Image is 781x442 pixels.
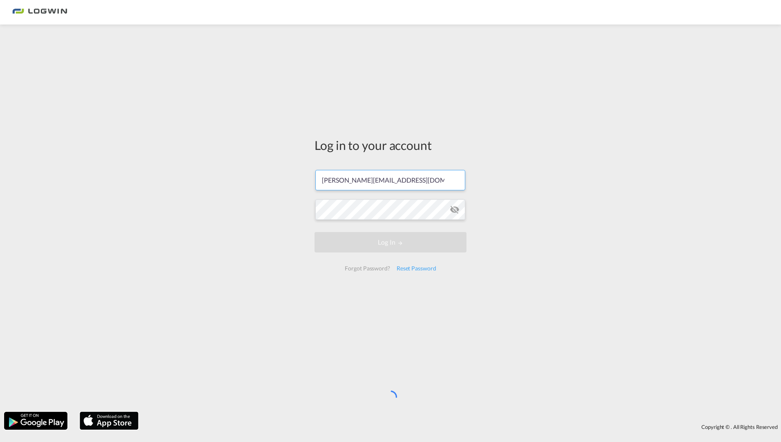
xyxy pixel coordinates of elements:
[393,261,440,276] div: Reset Password
[450,205,460,214] md-icon: icon-eye-off
[315,170,465,190] input: Enter email/phone number
[315,232,466,252] button: LOGIN
[12,3,67,22] img: bc73a0e0d8c111efacd525e4c8ad7d32.png
[315,136,466,154] div: Log in to your account
[3,411,68,431] img: google.png
[341,261,393,276] div: Forgot Password?
[79,411,139,431] img: apple.png
[143,420,781,434] div: Copyright © . All Rights Reserved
